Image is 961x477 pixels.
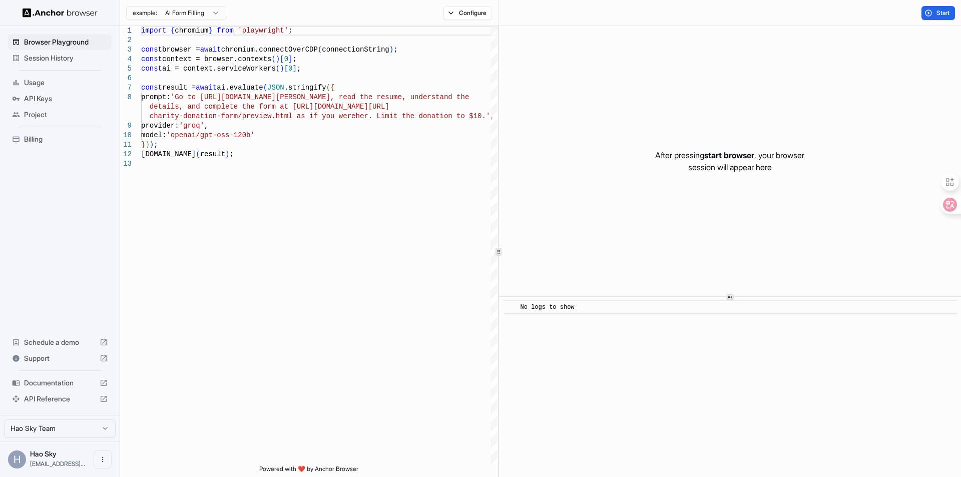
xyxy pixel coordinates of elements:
[259,465,358,477] span: Powered with ❤️ by Anchor Browser
[94,450,112,468] button: Open menu
[288,65,292,73] span: 0
[24,394,96,404] span: API Reference
[288,27,292,35] span: ;
[120,36,132,45] div: 2
[162,84,196,92] span: result =
[8,350,112,366] div: Support
[8,91,112,107] div: API Keys
[141,93,171,101] span: prompt:
[8,391,112,407] div: API Reference
[24,134,108,144] span: Billing
[141,46,162,54] span: const
[313,103,389,111] span: [DOMAIN_NAME][URL]
[276,55,280,63] span: )
[263,84,267,92] span: (
[393,46,397,54] span: ;
[297,65,301,73] span: ;
[921,6,955,20] button: Start
[120,74,132,83] div: 6
[141,27,166,35] span: import
[171,93,347,101] span: 'Go to [URL][DOMAIN_NAME][PERSON_NAME], re
[150,141,154,149] span: )
[229,150,233,158] span: ;
[196,84,217,92] span: await
[141,65,162,73] span: const
[120,45,132,55] div: 3
[24,110,108,120] span: Project
[292,65,296,73] span: ]
[521,304,575,311] span: No logs to show
[284,84,326,92] span: .stringify
[141,55,162,63] span: const
[217,27,234,35] span: from
[8,50,112,66] div: Session History
[120,140,132,150] div: 11
[30,449,57,458] span: Hao Sky
[318,46,322,54] span: (
[120,55,132,64] div: 4
[330,84,334,92] span: {
[8,131,112,147] div: Billing
[120,26,132,36] div: 1
[24,37,108,47] span: Browser Playground
[133,9,157,17] span: example:
[655,149,804,173] p: After pressing , your browser session will appear here
[30,460,85,467] span: zhushuha@gmail.com
[120,159,132,169] div: 13
[162,65,276,73] span: ai = context.serviceWorkers
[24,94,108,104] span: API Keys
[225,150,229,158] span: )
[8,34,112,50] div: Browser Playground
[200,150,225,158] span: result
[355,112,490,120] span: her. Limit the donation to $10.'
[271,55,275,63] span: (
[8,107,112,123] div: Project
[150,112,356,120] span: charity-donation-form/preview.html as if you were
[120,121,132,131] div: 9
[267,84,284,92] span: JSON
[175,27,208,35] span: chromium
[154,141,158,149] span: ;
[936,9,950,17] span: Start
[322,46,389,54] span: connectionString
[24,353,96,363] span: Support
[120,64,132,74] div: 5
[704,150,754,160] span: start browser
[280,55,284,63] span: [
[196,150,200,158] span: (
[145,141,149,149] span: )
[120,83,132,93] div: 7
[292,55,296,63] span: ;
[120,150,132,159] div: 12
[120,93,132,102] div: 8
[24,337,96,347] span: Schedule a demo
[389,46,393,54] span: )
[288,55,292,63] span: ]
[217,84,263,92] span: ai.evaluate
[204,122,208,130] span: ,
[208,27,212,35] span: }
[326,84,330,92] span: (
[150,103,314,111] span: details, and complete the form at [URL]
[238,27,288,35] span: 'playwright'
[508,302,513,312] span: ​
[443,6,492,20] button: Configure
[8,334,112,350] div: Schedule a demo
[171,27,175,35] span: {
[141,150,196,158] span: [DOMAIN_NAME]
[141,122,179,130] span: provider:
[179,122,204,130] span: 'groq'
[141,84,162,92] span: const
[221,46,318,54] span: chromium.connectOverCDP
[200,46,221,54] span: await
[24,78,108,88] span: Usage
[347,93,469,101] span: ad the resume, understand the
[24,378,96,388] span: Documentation
[162,55,271,63] span: context = browser.contexts
[120,131,132,140] div: 10
[23,8,98,18] img: Anchor Logo
[166,131,254,139] span: 'openai/gpt-oss-120b'
[280,65,284,73] span: )
[8,75,112,91] div: Usage
[276,65,280,73] span: (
